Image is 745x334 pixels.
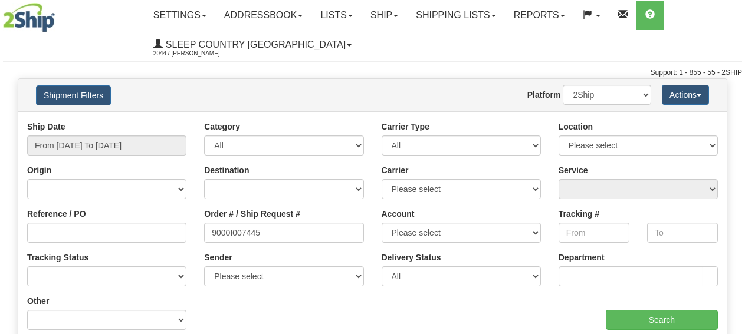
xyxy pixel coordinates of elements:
[559,208,599,220] label: Tracking #
[407,1,504,30] a: Shipping lists
[3,3,55,32] img: logo2044.jpg
[311,1,361,30] a: Lists
[145,30,360,59] a: Sleep Country [GEOGRAPHIC_DATA] 2044 / [PERSON_NAME]
[559,223,629,243] input: From
[559,164,588,176] label: Service
[27,164,51,176] label: Origin
[153,48,242,59] span: 2044 / [PERSON_NAME]
[27,208,86,220] label: Reference / PO
[27,121,65,133] label: Ship Date
[362,1,407,30] a: Ship
[382,121,429,133] label: Carrier Type
[204,121,240,133] label: Category
[163,39,346,49] span: Sleep Country [GEOGRAPHIC_DATA]
[36,85,111,105] button: Shipment Filters
[505,1,574,30] a: Reports
[382,252,441,263] label: Delivery Status
[559,252,605,263] label: Department
[647,223,718,243] input: To
[204,164,249,176] label: Destination
[215,1,312,30] a: Addressbook
[3,68,742,78] div: Support: 1 - 855 - 55 - 2SHIP
[27,295,49,307] label: Other
[204,252,232,263] label: Sender
[718,107,744,227] iframe: chat widget
[27,252,88,263] label: Tracking Status
[204,208,300,220] label: Order # / Ship Request #
[382,208,415,220] label: Account
[382,164,409,176] label: Carrier
[662,85,709,105] button: Actions
[527,89,561,101] label: Platform
[145,1,215,30] a: Settings
[606,310,718,330] input: Search
[559,121,593,133] label: Location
